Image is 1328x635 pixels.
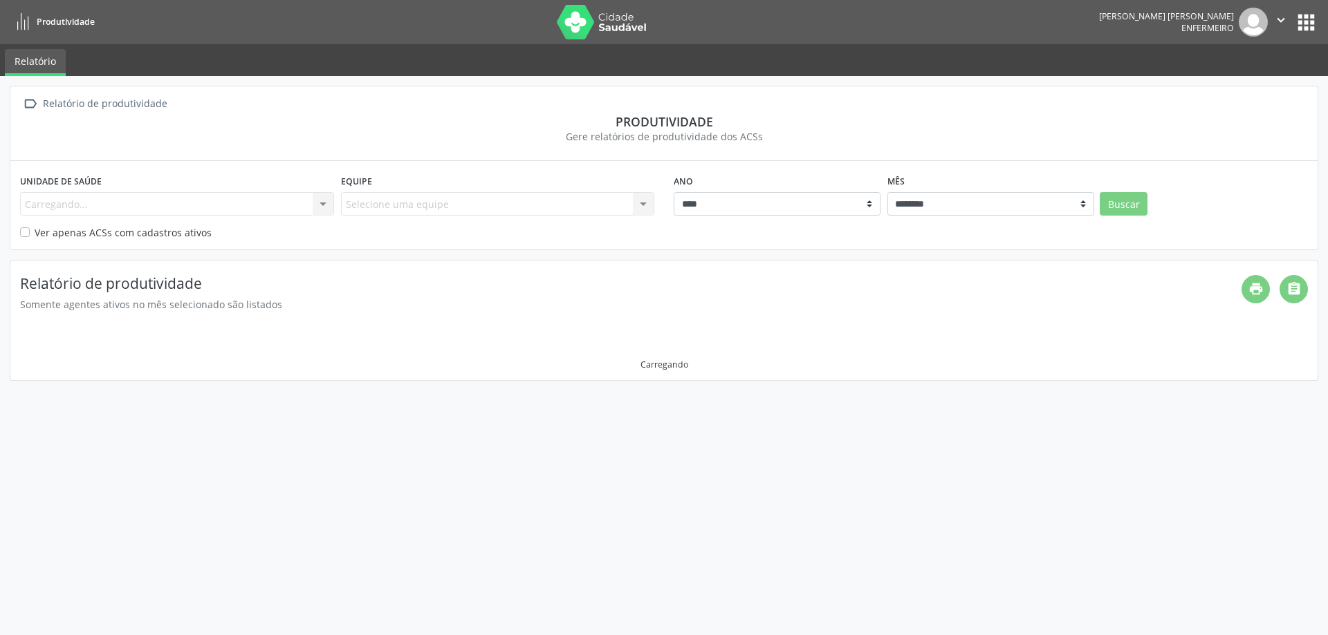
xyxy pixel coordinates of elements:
div: Carregando [640,359,688,370]
i:  [1273,12,1289,28]
div: Gere relatórios de produtividade dos ACSs [20,129,1308,144]
span: Enfermeiro [1181,22,1234,34]
div: [PERSON_NAME] [PERSON_NAME] [1099,10,1234,22]
div: Somente agentes ativos no mês selecionado são listados [20,297,1242,312]
a:  Relatório de produtividade [20,94,169,114]
button:  [1268,8,1294,37]
a: Relatório [5,49,66,76]
img: img [1239,8,1268,37]
label: Mês [887,171,905,192]
i:  [20,94,40,114]
button: Buscar [1100,192,1147,216]
div: Produtividade [20,114,1308,129]
h4: Relatório de produtividade [20,275,1242,292]
label: Equipe [341,171,372,192]
button: apps [1294,10,1318,35]
div: Relatório de produtividade [40,94,169,114]
label: Ano [674,171,693,192]
label: Ver apenas ACSs com cadastros ativos [35,225,212,240]
label: Unidade de saúde [20,171,102,192]
a: Produtividade [10,10,95,33]
span: Produtividade [37,16,95,28]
